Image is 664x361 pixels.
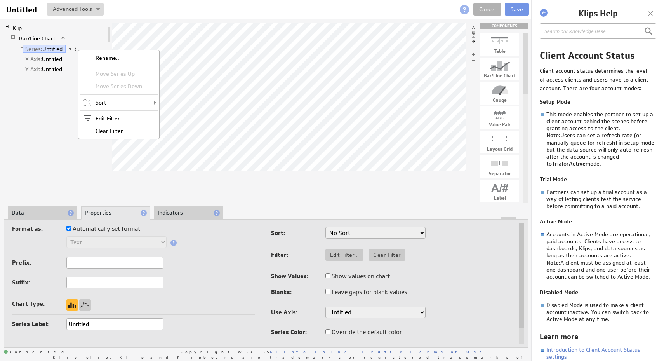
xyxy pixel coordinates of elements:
[369,251,405,258] span: Clear Filter
[505,3,529,16] button: Save
[549,8,647,19] h1: Klips Help
[66,223,140,234] label: Automatically set format
[480,98,519,103] div: Gauge
[540,111,656,167] li: This mode enables the partner to set up a client account behind the scenes before granting access...
[271,271,325,282] label: Show Values:
[480,196,519,201] div: Label
[325,327,402,338] label: Override the default color
[540,218,572,225] b: Active Mode
[271,249,325,260] label: Filter:
[480,171,519,176] div: Separator
[540,289,578,296] b: Disabled Mode
[12,277,66,288] label: Suffix:
[73,46,78,51] span: More actions
[480,49,519,54] div: Table
[546,259,560,266] strong: Note:
[80,80,158,92] div: Move Series Down
[80,68,158,80] div: Move Series Up
[546,132,560,139] strong: Note:
[23,55,65,63] a: X Axis: Untitled
[470,24,476,45] li: Hide or show the component palette
[16,35,59,42] a: Bar/Line Chart
[540,302,656,323] li: Disabled Mode is used to make a client account inactive. You can switch back to Active Mode at an...
[80,112,158,125] div: Edit Filter...
[325,273,330,278] input: Show values on chart
[4,350,68,354] span: Connected: ID: dpnc-22 Online: true
[369,249,405,261] button: Clear Filter
[12,223,66,234] label: Format as:
[325,289,330,294] input: Leave gaps for blank values
[540,231,656,280] li: Accounts in Active Mode are operational, paid accounts. Clients have access to dashboards, Klips,...
[552,160,563,167] strong: Trial
[540,332,656,342] h2: Learn more
[80,96,158,109] div: Sort
[473,3,501,16] a: Cancel
[325,251,363,258] span: Edit Filter...
[271,287,325,298] label: Blanks:
[68,46,73,51] span: Filter is applied
[540,23,656,39] input: Search our Knowledge Base
[480,147,519,152] div: Layout Grid
[271,228,325,239] label: Sort:
[362,349,487,354] a: Trust & Terms of Use
[61,35,66,41] span: View applied actions
[325,329,330,334] input: Override the default color
[480,73,519,78] div: Bar/Line Chart
[325,287,407,298] label: Leave gaps for blank values
[540,188,656,210] li: Partners can set up a trial account as a way of letting clients test the service before committin...
[325,249,363,261] button: Edit Filter...
[66,226,71,231] input: Automatically set format
[25,56,42,63] span: X Axis:
[540,49,656,62] h1: Client Account Status
[53,355,615,359] span: Klipfolio, Klip and Klipboard are trademarks or registered trademarks of Klipfolio Inc.
[12,257,66,268] label: Prefix:
[23,45,66,53] a: Series: Untitled
[540,176,567,183] b: Trial Mode
[25,66,42,73] span: Y Axis:
[271,327,325,338] label: Series Color:
[12,319,66,330] label: Series Label:
[540,66,652,92] p: Client account status determines the level of access clients and users have to a client account. ...
[546,346,640,360] a: Introduction to Client Account Status settings
[325,271,390,282] label: Show values on chart
[480,23,528,29] div: Drag & drop components onto the workspace
[80,52,158,64] div: Rename...
[81,206,150,220] li: Properties
[569,160,586,167] strong: Active
[3,3,42,16] input: Untitled
[154,206,223,220] li: Indicators
[470,47,476,68] li: Hide or show the component controls palette
[96,8,100,11] img: button-savedrop.png
[8,206,77,220] li: Data
[271,307,325,318] label: Use Axis:
[540,98,570,105] b: Setup Mode
[80,125,158,137] div: Clear Filter
[10,24,25,32] a: Klip
[480,122,519,127] div: Value Pair
[181,350,353,354] span: Copyright © 2025
[23,65,65,73] a: Y Axis: Untitled
[270,349,353,354] a: Klipfolio Inc.
[12,298,66,309] label: Chart Type:
[25,45,42,52] span: Series:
